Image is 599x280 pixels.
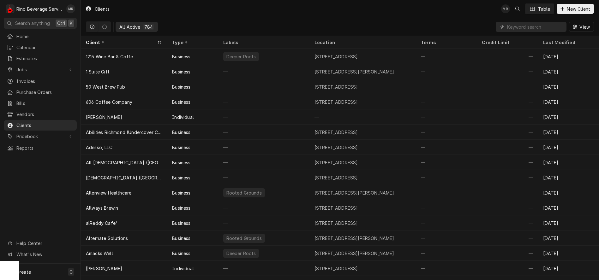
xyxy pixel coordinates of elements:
div: Abilities Richmond (Undercover Coffee) [86,129,162,136]
div: Individual [172,114,194,120]
div: — [477,215,538,230]
div: Business [172,53,190,60]
div: — [477,200,538,215]
div: — [477,140,538,155]
div: [DEMOGRAPHIC_DATA] ([GEOGRAPHIC_DATA]) [86,174,162,181]
a: Invoices [4,76,77,86]
div: [DATE] [538,79,599,94]
a: Go to Help Center [4,238,77,248]
button: Search anythingCtrlK [4,18,77,29]
button: View [569,22,594,32]
div: Business [172,250,190,257]
div: [DATE] [538,261,599,276]
div: — [416,49,477,64]
div: [DATE] [538,64,599,79]
div: [STREET_ADDRESS][PERSON_NAME] [314,68,394,75]
div: [STREET_ADDRESS][PERSON_NAME] [314,250,394,257]
div: Melissa Rinehart's Avatar [501,4,510,13]
div: — [416,125,477,140]
div: [DATE] [538,200,599,215]
div: Business [172,144,190,151]
div: Melissa Rinehart's Avatar [66,4,75,13]
input: Keyword search [507,22,563,32]
div: — [218,94,309,109]
span: View [578,24,591,30]
div: — [218,109,309,125]
div: [STREET_ADDRESS] [314,53,358,60]
div: — [477,155,538,170]
div: [DATE] [538,246,599,261]
div: [DATE] [538,49,599,64]
a: Go to What's New [4,249,77,260]
span: Ctrl [57,20,65,26]
div: [DATE] [538,140,599,155]
div: Terms [421,39,470,46]
div: — [218,200,309,215]
span: Vendors [16,111,74,118]
button: Open search [512,4,523,14]
div: — [416,215,477,230]
div: — [477,79,538,94]
div: [STREET_ADDRESS] [314,144,358,151]
a: Purchase Orders [4,87,77,97]
span: Home [16,33,74,40]
div: [PERSON_NAME] [86,114,122,120]
a: Bills [4,98,77,108]
div: — [477,64,538,79]
div: Rino Beverage Service [16,6,63,12]
div: Type [172,39,212,46]
a: Reports [4,143,77,153]
div: [STREET_ADDRESS] [314,174,358,181]
div: — [416,94,477,109]
div: — [477,230,538,246]
div: Rooted Grounds [226,235,262,242]
div: [DATE] [538,94,599,109]
div: [STREET_ADDRESS][PERSON_NAME] [314,235,394,242]
div: Deeper Roots [226,53,257,60]
div: Table [538,6,550,12]
div: [DATE] [538,185,599,200]
a: Vendors [4,109,77,120]
div: [DATE] [538,155,599,170]
div: [STREET_ADDRESS] [314,220,358,226]
div: Deeper Roots [226,250,257,257]
div: — [477,94,538,109]
div: — [416,64,477,79]
div: — [416,140,477,155]
span: Purchase Orders [16,89,74,96]
span: Invoices [16,78,74,85]
div: Allways Brewin [86,205,118,211]
div: Labels [223,39,304,46]
div: — [477,261,538,276]
div: [DATE] [538,215,599,230]
div: [STREET_ADDRESS][PERSON_NAME] [314,190,394,196]
span: Bills [16,100,74,107]
div: — [218,125,309,140]
div: Business [172,205,190,211]
div: — [309,109,416,125]
span: Pricebook [16,133,64,140]
div: MR [501,4,510,13]
div: [STREET_ADDRESS] [314,129,358,136]
div: — [416,230,477,246]
div: — [416,155,477,170]
div: Client [86,39,156,46]
div: R [6,4,15,13]
div: [STREET_ADDRESS] [314,159,358,166]
span: K [70,20,73,26]
span: Help Center [16,240,73,247]
div: — [218,64,309,79]
div: Individual [172,265,194,272]
a: Go to Jobs [4,64,77,75]
button: New Client [557,4,594,14]
div: Business [172,190,190,196]
div: — [218,155,309,170]
div: Last Modified [543,39,593,46]
div: Rino Beverage Service's Avatar [6,4,15,13]
div: — [218,215,309,230]
span: Clients [16,122,74,129]
div: [DATE] [538,125,599,140]
div: Business [172,99,190,105]
span: Calendar [16,44,74,51]
div: — [218,170,309,185]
